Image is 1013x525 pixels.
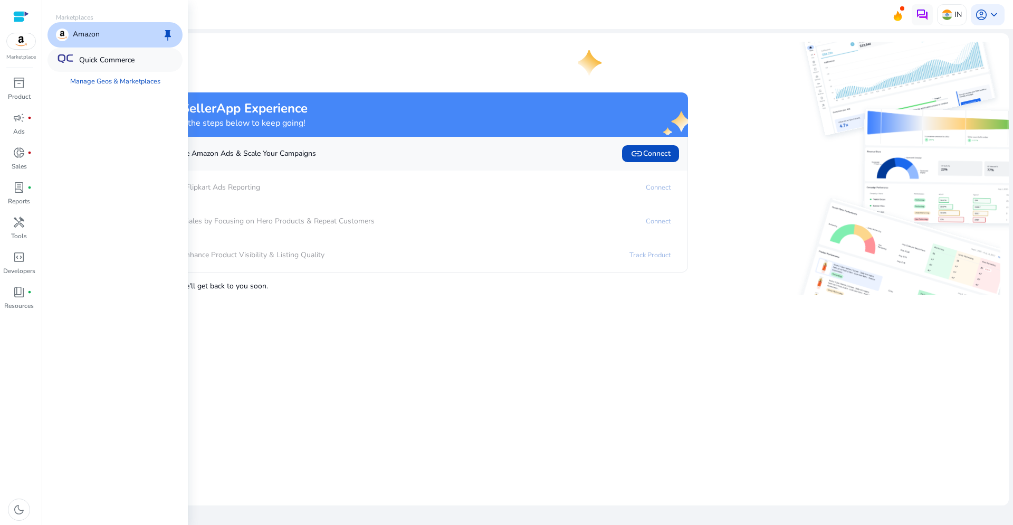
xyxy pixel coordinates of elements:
[108,148,316,159] p: Automate Amazon Ads & Scale Your Campaigns
[975,8,988,21] span: account_circle
[79,54,135,65] p: Quick Commerce
[13,111,25,124] span: campaign
[13,216,25,229] span: handyman
[80,276,688,292] p: , and we'll get back to you soon.
[93,101,308,116] h2: Maximize your SellerApp Experience
[13,146,25,159] span: donut_small
[7,33,35,49] img: amazon.svg
[161,29,174,41] span: keep
[13,503,25,516] span: dark_mode
[942,10,952,20] img: in.svg
[47,13,183,22] p: Marketplaces
[62,72,169,91] a: Manage Geos & Marketplaces
[578,50,604,76] img: one-star.svg
[637,179,679,196] a: Connect
[13,77,25,89] span: inventory_2
[8,196,30,206] p: Reports
[27,290,32,294] span: fiber_manual_record
[954,5,962,24] p: IN
[27,185,32,190] span: fiber_manual_record
[4,301,34,311] p: Resources
[27,151,32,155] span: fiber_manual_record
[3,266,35,276] p: Developers
[8,92,31,101] p: Product
[630,147,671,160] span: Connect
[11,231,27,241] p: Tools
[73,29,100,41] p: Amazon
[13,251,25,264] span: code_blocks
[13,127,25,136] p: Ads
[622,145,679,162] button: linkConnect
[621,247,679,264] a: Track Product
[6,53,36,61] p: Marketplace
[637,213,679,230] a: Connect
[56,29,69,41] img: amazon.svg
[988,8,1000,21] span: keyboard_arrow_down
[12,162,27,171] p: Sales
[93,118,308,128] h4: Almost there! Complete the steps below to keep going!
[56,54,75,63] img: QC-logo.svg
[108,249,324,260] p: Enhance Product Visibility & Listing Quality
[630,147,643,160] span: link
[13,181,25,194] span: lab_profile
[108,215,375,227] p: Boost Sales by Focusing on Hero Products & Repeat Customers
[13,286,25,298] span: book_4
[27,116,32,120] span: fiber_manual_record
